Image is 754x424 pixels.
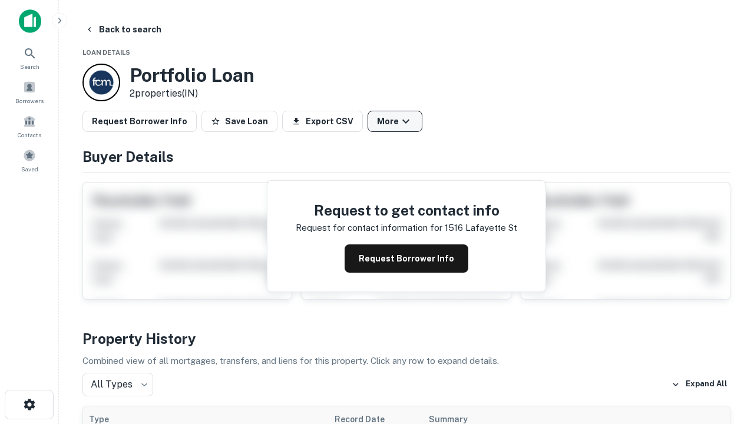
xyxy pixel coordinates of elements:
a: Borrowers [4,76,55,108]
h4: Buyer Details [82,146,730,167]
span: Contacts [18,130,41,140]
span: Saved [21,164,38,174]
button: Request Borrower Info [345,244,468,273]
span: Loan Details [82,49,130,56]
a: Search [4,42,55,74]
p: Request for contact information for [296,221,442,235]
span: Search [20,62,39,71]
a: Saved [4,144,55,176]
div: All Types [82,373,153,396]
button: Request Borrower Info [82,111,197,132]
button: Expand All [669,376,730,393]
h4: Property History [82,328,730,349]
button: More [368,111,422,132]
h3: Portfolio Loan [130,64,254,87]
h4: Request to get contact info [296,200,517,221]
a: Contacts [4,110,55,142]
p: 1516 lafayette st [445,221,517,235]
p: 2 properties (IN) [130,87,254,101]
span: Borrowers [15,96,44,105]
iframe: Chat Widget [695,292,754,349]
button: Export CSV [282,111,363,132]
p: Combined view of all mortgages, transfers, and liens for this property. Click any row to expand d... [82,354,730,368]
button: Back to search [80,19,166,40]
img: capitalize-icon.png [19,9,41,33]
button: Save Loan [201,111,277,132]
